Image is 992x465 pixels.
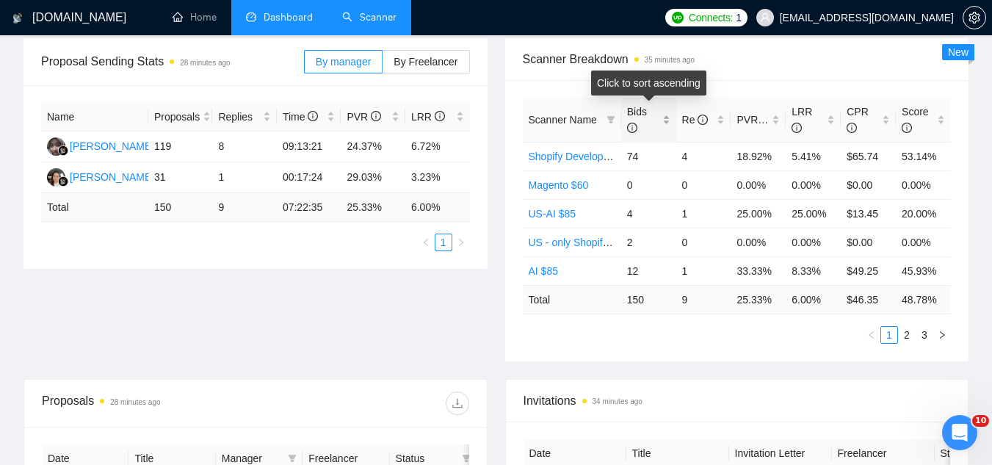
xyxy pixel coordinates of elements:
div: Nazar says… [12,90,282,138]
td: 18.92% [731,142,786,170]
li: 2 [898,326,916,344]
a: 3 [916,327,933,343]
td: 0.00% [786,170,841,199]
span: Dashboard [264,11,313,24]
td: 150 [148,193,213,222]
img: upwork-logo.png [672,12,684,24]
td: 74 [621,142,676,170]
span: info-circle [902,123,912,133]
td: 1 [676,199,731,228]
td: 5.41% [786,142,841,170]
button: left [863,326,880,344]
td: 150 [621,285,676,314]
td: 6.00 % [786,285,841,314]
span: LRR [411,111,445,123]
td: 1 [212,162,277,193]
a: homeHome [173,11,217,24]
h1: Nazar [71,7,105,18]
td: 48.78 % [896,285,951,314]
td: $0.00 [841,228,896,256]
li: 1 [880,326,898,344]
span: LRR [792,106,812,134]
span: PVR [347,111,381,123]
td: 1 [676,256,731,285]
button: go back [10,6,37,34]
td: 3.23% [405,162,470,193]
td: 45.93% [896,256,951,285]
span: Replies [218,109,260,125]
img: Profile image for Nazar [42,8,65,32]
a: NF[PERSON_NAME] Ayra [47,140,178,151]
div: The account isn’t active yet because we weren’t able to charge the card. I’m sending you an invoi... [12,138,241,343]
a: Magento $60 [529,179,589,191]
div: Nazar says… [12,138,282,370]
button: Send a message… [252,347,275,370]
span: Proposals [154,109,200,125]
span: Proposal Sending Stats [41,52,304,71]
span: info-circle [847,123,857,133]
li: 3 [916,326,933,344]
div: I’ll get back to you shortly with a response 😊 [12,90,241,137]
td: $13.45 [841,199,896,228]
td: Total [41,193,148,222]
img: NF [47,137,65,156]
span: Bids [627,106,647,134]
button: download [446,392,469,415]
th: Replies [212,103,277,131]
td: 6.00 % [405,193,470,222]
th: Name [41,103,148,131]
li: 1 [435,234,452,251]
span: By manager [316,56,371,68]
iframe: Intercom live chat [942,415,977,450]
div: I’ll get back to you shortly with a response 😊 [23,99,229,128]
span: Connects: [689,10,733,26]
td: 12 [621,256,676,285]
span: user [760,12,770,23]
td: 2 [621,228,676,256]
td: $49.25 [841,256,896,285]
td: 4 [621,199,676,228]
span: 10 [972,415,989,427]
a: 1 [435,234,452,250]
span: By Freelancer [394,56,457,68]
td: 0 [676,170,731,199]
span: info-circle [792,123,802,133]
li: Next Page [452,234,470,251]
a: https://[DOMAIN_NAME]/i/acct_1Jn2HbICsmQmrsT0/live_YWNjdF8xSm4ySGJJQ3NtUW1yc1QwLF[…]aUpmSHVET2JiY... [23,205,229,274]
td: 25.00% [731,199,786,228]
div: julia@socialbloom.io says… [12,46,282,90]
button: Gif picker [46,353,58,364]
div: Click to sort ascending [591,71,706,95]
a: 1 [881,327,897,343]
td: 31 [148,162,213,193]
td: 00:17:24 [277,162,341,193]
td: $ 46.35 [841,285,896,314]
a: searchScanner [342,11,397,24]
div: Close [258,6,284,32]
time: 28 minutes ago [180,59,230,67]
span: Time [283,111,318,123]
button: Emoji picker [23,353,35,364]
td: 9 [212,193,277,222]
td: $0.00 [841,170,896,199]
time: 34 minutes ago [593,397,642,405]
span: filter [288,454,297,463]
span: Re [682,114,709,126]
span: info-circle [308,111,318,121]
td: 0 [676,228,731,256]
span: filter [607,115,615,124]
span: Scanner Breakdown [523,50,952,68]
span: New [948,46,969,58]
td: 20.00% [896,199,951,228]
span: Score [902,106,929,134]
td: 0.00% [731,170,786,199]
img: gigradar-bm.png [58,176,68,187]
td: 8 [212,131,277,162]
td: 9 [676,285,731,314]
span: info-circle [371,111,381,121]
th: Proposals [148,103,213,131]
a: AI $85 [529,265,558,277]
span: setting [963,12,985,24]
button: Upload attachment [70,353,82,364]
td: 0 [621,170,676,199]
